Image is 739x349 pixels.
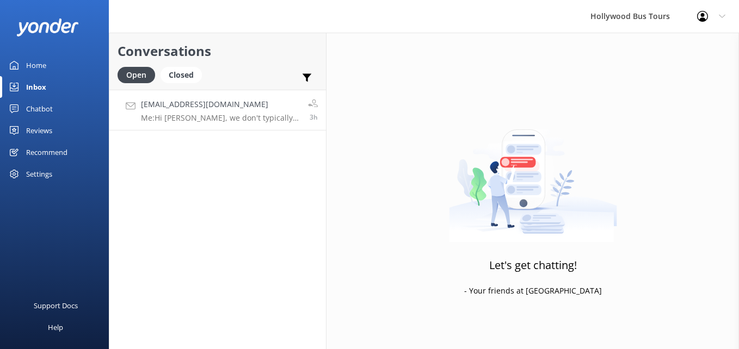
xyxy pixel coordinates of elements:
div: Chatbot [26,98,53,120]
p: - Your friends at [GEOGRAPHIC_DATA] [464,285,602,297]
span: Sep 18 2025 09:10am (UTC -07:00) America/Tijuana [310,113,318,122]
div: Settings [26,163,52,185]
div: Inbox [26,76,46,98]
img: yonder-white-logo.png [16,18,79,36]
img: artwork of a man stealing a conversation from at giant smartphone [449,107,617,242]
div: Open [118,67,155,83]
div: Support Docs [34,295,78,316]
h3: Let's get chatting! [489,257,577,274]
a: [EMAIL_ADDRESS][DOMAIN_NAME]Me:Hi [PERSON_NAME], we don't typically offer additional discounts. H... [109,90,326,130]
p: Me: Hi [PERSON_NAME], we don't typically offer additional discounts. However, we are happy to hel... [141,113,300,123]
div: Reviews [26,120,52,141]
h2: Conversations [118,41,318,61]
div: Recommend [26,141,67,163]
div: Home [26,54,46,76]
div: Closed [161,67,202,83]
a: Open [118,68,161,80]
h4: [EMAIL_ADDRESS][DOMAIN_NAME] [141,98,300,110]
div: Help [48,316,63,338]
a: Closed [161,68,207,80]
